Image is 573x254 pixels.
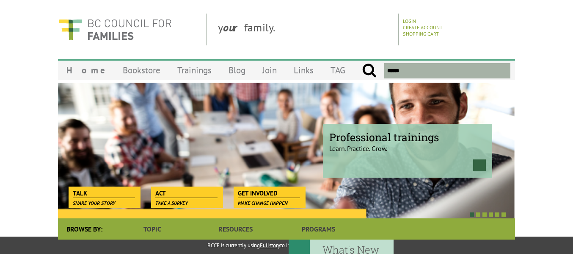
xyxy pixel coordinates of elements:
[234,187,304,198] a: Get Involved Make change happen
[69,187,139,198] a: Talk Share your story
[403,31,439,37] a: Shopping Cart
[169,60,220,80] a: Trainings
[220,60,254,80] a: Blog
[111,218,194,240] a: Topic
[58,60,114,80] a: Home
[254,60,285,80] a: Join
[329,130,486,144] span: Professional trainings
[73,200,116,206] span: Share your story
[238,200,288,206] span: Make change happen
[194,218,277,240] a: Resources
[151,187,222,198] a: Act Take a survey
[211,14,399,45] div: y family.
[155,189,218,198] span: Act
[114,60,169,80] a: Bookstore
[58,14,172,45] img: BC Council for FAMILIES
[329,137,486,153] p: Learn. Practice. Grow.
[277,218,360,240] a: Programs
[238,189,300,198] span: Get Involved
[223,20,244,34] strong: our
[403,24,443,31] a: Create Account
[362,63,377,78] input: Submit
[285,60,322,80] a: Links
[58,218,111,240] div: Browse By:
[322,60,354,80] a: TAG
[73,189,135,198] span: Talk
[403,18,416,24] a: Login
[155,200,188,206] span: Take a survey
[260,242,280,249] a: Fullstory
